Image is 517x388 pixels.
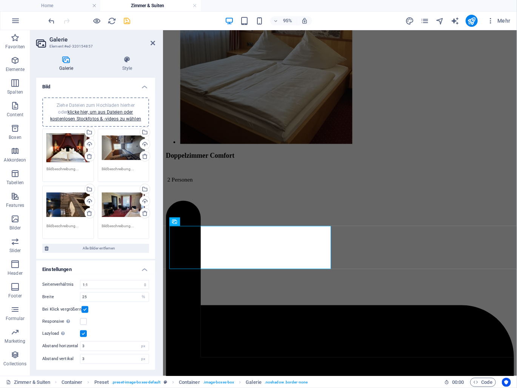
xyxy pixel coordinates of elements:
p: Content [7,112,23,118]
button: Code [470,378,496,387]
button: save [123,16,132,25]
label: Lazyload [42,329,80,338]
h4: Zimmer & Suiten [100,2,201,10]
label: Seitenverhältnis [42,280,80,289]
p: Elemente [6,66,25,72]
h4: Galerie [36,56,99,72]
i: AI Writer [451,17,459,25]
span: Code [474,378,492,387]
label: Abstand vertikal [42,357,80,361]
h3: Element #ed-320154857 [49,43,140,50]
i: Navigator [435,17,444,25]
i: Seiten (Strg+Alt+S) [420,17,429,25]
span: Klick zum Auswählen. Doppelklick zum Bearbeiten [246,378,262,387]
span: Klick zum Auswählen. Doppelklick zum Bearbeiten [94,378,109,387]
p: Marketing [5,338,25,344]
a: Klick, um Auswahl aufzuheben. Doppelklick öffnet Seitenverwaltung [6,378,51,387]
h4: Style [99,56,155,72]
button: pages [420,16,429,25]
h4: Einstellungen [36,260,155,274]
button: Alle Bilder entfernen [42,244,149,253]
i: Design (Strg+Alt+Y) [405,17,414,25]
span: : [457,379,459,385]
div: 20250812_142802-BlJPx6DdTIc8M0yVm8itjw.jpg [102,190,145,220]
h2: Galerie [49,36,155,43]
div: 20250812_142937-AOZLsWGNz_-htzvJ_xxOpA.jpg [102,133,145,163]
i: Dieses Element ist ein anpassbares Preset [164,380,167,384]
i: Veröffentlichen [467,17,476,25]
button: Usercentrics [502,378,511,387]
button: design [405,16,414,25]
label: Bei Klick vergrößern [42,305,82,314]
nav: breadcrumb [62,378,308,387]
p: Spalten [7,89,23,95]
div: 20250812_142913-0FVQ10XZ529A1oLffai5xA.jpg [46,190,90,220]
label: Breite [42,295,80,299]
a: klicke hier, um aus Dateien oder kostenlosen Stockfotos & -videos zu wählen [50,109,141,122]
h6: 95% [282,16,294,25]
span: . noshadow .border-none [265,378,308,387]
button: publish [466,15,478,27]
span: Mehr [487,17,511,25]
button: reload [108,16,117,25]
button: undo [47,16,56,25]
p: Collections [3,361,26,367]
button: navigator [435,16,445,25]
button: text_generator [451,16,460,25]
p: Bilder [9,225,21,231]
button: Mehr [484,15,514,27]
div: px [138,342,149,351]
h4: Bild [36,78,155,91]
p: Features [6,202,24,208]
label: Responsive [42,317,80,326]
h6: Session-Zeit [444,378,464,387]
i: Seite neu laden [108,17,117,25]
p: Formular [6,316,25,322]
i: Rückgängig: Galeriebilder ändern (Strg+Z) [48,17,56,25]
span: Klick zum Auswählen. Doppelklick zum Bearbeiten [179,378,200,387]
i: Bei Größenänderung Zoomstufe automatisch an das gewählte Gerät anpassen. [301,17,308,24]
p: Footer [8,293,22,299]
button: 95% [270,16,297,25]
p: Akkordeon [4,157,26,163]
p: Boxen [9,134,22,140]
span: . image-boxes-box [203,378,234,387]
span: Alle Bilder entfernen [51,244,147,253]
span: 00 00 [452,378,464,387]
p: Slider [9,248,21,254]
p: Header [8,270,23,276]
span: Klick zum Auswählen. Doppelklick zum Bearbeiten [62,378,83,387]
p: Favoriten [5,44,25,50]
span: Ziehe Dateien zum Hochladen hierher oder [50,103,141,122]
label: Abstand horizontal [42,344,80,348]
p: Tabellen [6,180,24,186]
div: px [138,354,149,363]
span: . preset-image-boxes-default [112,378,161,387]
div: Salome.JPG [46,133,90,163]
